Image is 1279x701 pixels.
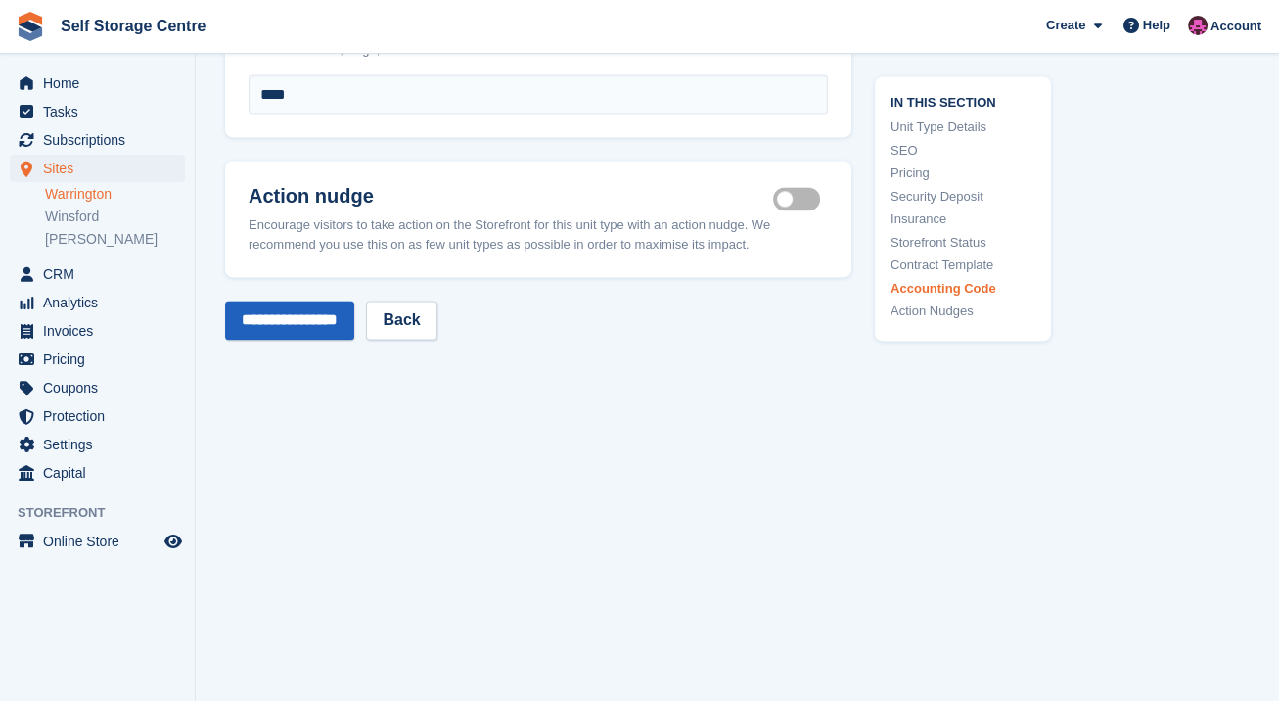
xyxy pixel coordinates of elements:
[10,346,185,373] a: menu
[10,70,185,97] a: menu
[891,279,1035,299] a: Accounting Code
[10,528,185,555] a: menu
[891,233,1035,253] a: Storefront Status
[10,260,185,288] a: menu
[53,10,213,42] a: Self Storage Centre
[161,530,185,553] a: Preview store
[891,141,1035,161] a: SEO
[891,92,1035,111] span: In this section
[43,346,160,373] span: Pricing
[43,289,160,316] span: Analytics
[10,98,185,125] a: menu
[891,187,1035,207] a: Security Deposit
[891,118,1035,138] a: Unit Type Details
[10,374,185,401] a: menu
[10,126,185,154] a: menu
[366,301,436,340] a: Back
[18,503,195,523] span: Storefront
[1210,17,1261,36] span: Account
[45,208,185,226] a: Winsford
[1046,16,1085,35] span: Create
[43,528,160,555] span: Online Store
[43,126,160,154] span: Subscriptions
[891,210,1035,230] a: Insurance
[10,459,185,487] a: menu
[891,164,1035,184] a: Pricing
[43,98,160,125] span: Tasks
[249,184,773,208] h2: Action nudge
[891,257,1035,276] a: Contract Template
[1188,16,1208,35] img: Ben Scott
[43,402,160,430] span: Protection
[43,70,160,97] span: Home
[1143,16,1170,35] span: Help
[45,230,185,249] a: [PERSON_NAME]
[10,317,185,345] a: menu
[773,198,828,201] label: Is active
[10,155,185,182] a: menu
[249,215,828,254] div: Encourage visitors to take action on the Storefront for this unit type with an action nudge. We r...
[10,402,185,430] a: menu
[10,431,185,458] a: menu
[43,459,160,487] span: Capital
[43,317,160,345] span: Invoices
[16,12,45,41] img: stora-icon-8386f47178a22dfd0bd8f6a31ec36ba5ce8667c1dd55bd0f319d3a0aa187defe.svg
[45,185,185,204] a: Warrington
[43,374,160,401] span: Coupons
[43,431,160,458] span: Settings
[43,260,160,288] span: CRM
[891,303,1035,322] a: Action Nudges
[43,155,160,182] span: Sites
[10,289,185,316] a: menu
